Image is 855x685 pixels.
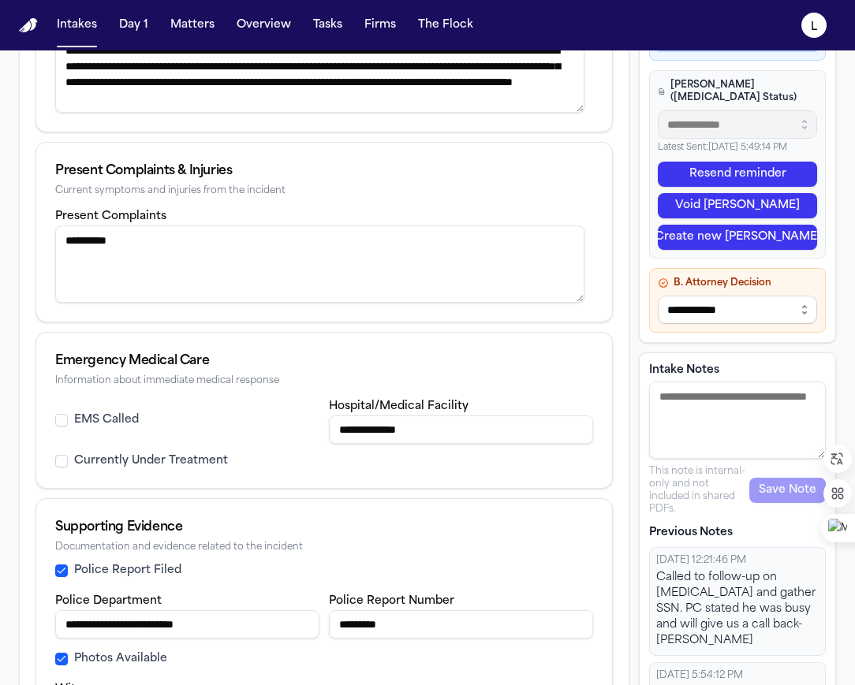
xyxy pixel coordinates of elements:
label: Police Report Filed [74,563,181,579]
h4: B. Attorney Decision [658,276,817,289]
label: Photos Available [74,651,167,667]
textarea: Incident description [55,35,584,113]
div: Current symptoms and injuries from the incident [55,185,593,197]
button: Firms [358,11,402,39]
p: Previous Notes [649,524,826,540]
label: Hospital/Medical Facility [329,400,469,412]
label: Intake Notes [649,362,826,378]
button: Day 1 [113,11,155,39]
textarea: Present complaints [55,225,584,303]
div: [DATE] 12:21:46 PM [656,553,819,566]
input: Police department [55,610,319,638]
textarea: Intake notes [649,381,826,458]
button: Overview [230,11,297,39]
label: Police Report Number [329,595,454,607]
label: Police Department [55,595,162,607]
input: Police report number [329,610,593,638]
button: Intakes [50,11,103,39]
div: Called to follow-up on [MEDICAL_DATA] and gather SSN. PC stated he was busy and will give us a ca... [656,569,819,648]
div: [DATE] 5:54:12 PM [656,668,819,681]
label: Present Complaints [55,210,166,222]
div: Documentation and evidence related to the incident [55,542,593,553]
p: Latest Sent: [DATE] 5:49:14 PM [658,142,817,155]
div: Emergency Medical Care [55,352,593,370]
div: Supporting Evidence [55,518,593,537]
label: EMS Called [74,412,139,428]
a: Home [19,18,38,33]
div: Present Complaints & Injuries [55,162,593,181]
input: Hospital or medical facility [329,415,593,444]
p: This note is internal-only and not included in shared PDFs. [649,464,749,515]
label: Currently Under Treatment [74,453,228,469]
h4: [PERSON_NAME] ([MEDICAL_DATA] Status) [658,79,817,104]
button: The Flock [412,11,480,39]
div: Information about immediate medical response [55,375,593,387]
button: Create new [PERSON_NAME] [658,224,817,249]
button: Matters [164,11,221,39]
button: Void [PERSON_NAME] [658,192,817,218]
button: Tasks [307,11,349,39]
img: Finch Logo [19,18,38,33]
button: Resend reminder [658,161,817,186]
